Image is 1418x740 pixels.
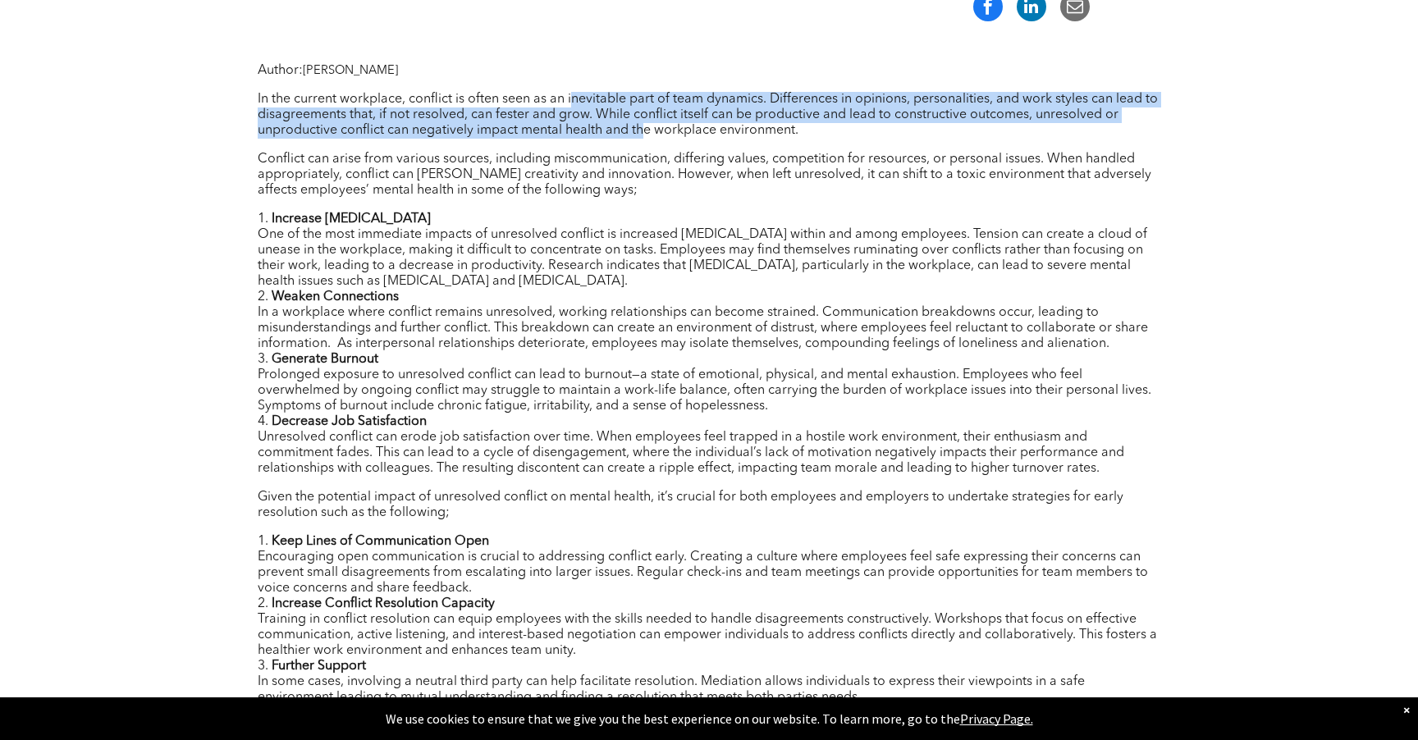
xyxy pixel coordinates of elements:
b: Increase Conflict Resolution Capacity [272,597,495,610]
span: [PERSON_NAME] [303,65,398,77]
b: Increase [MEDICAL_DATA] [272,212,431,226]
p: Given the potential impact of unresolved conflict on mental health, it’s crucial for both employe... [258,490,1160,521]
p: In the current workplace, conflict is often seen as an inevitable part of team dynamics. Differen... [258,92,1160,139]
b: Further Support [272,660,366,673]
li: In a workplace where conflict remains unresolved, working relationships can become strained. Comm... [258,290,1160,352]
b: Decrease Job Satisfaction [272,415,427,428]
div: Dismiss notification [1403,701,1410,718]
b: Weaken Connections [272,290,399,304]
li: One of the most immediate impacts of unresolved conflict is increased [MEDICAL_DATA] within and a... [258,212,1160,290]
li: In some cases, involving a neutral third party can help facilitate resolution. Mediation allows i... [258,659,1160,706]
li: Unresolved conflict can erode job satisfaction over time. When employees feel trapped in a hostil... [258,414,1160,477]
b: Keep Lines of Communication Open [272,535,489,548]
li: Training in conflict resolution can equip employees with the skills needed to handle disagreement... [258,596,1160,659]
b: Generate Burnout [272,353,378,366]
li: Encouraging open communication is crucial to addressing conflict early. Creating a culture where ... [258,534,1160,596]
p: Author: [258,63,1160,79]
li: Prolonged exposure to unresolved conflict can lead to burnout—a state of emotional, physical, and... [258,352,1160,414]
p: Conflict can arise from various sources, including miscommunication, differing values, competitio... [258,152,1160,199]
a: Privacy Page. [960,710,1033,727]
